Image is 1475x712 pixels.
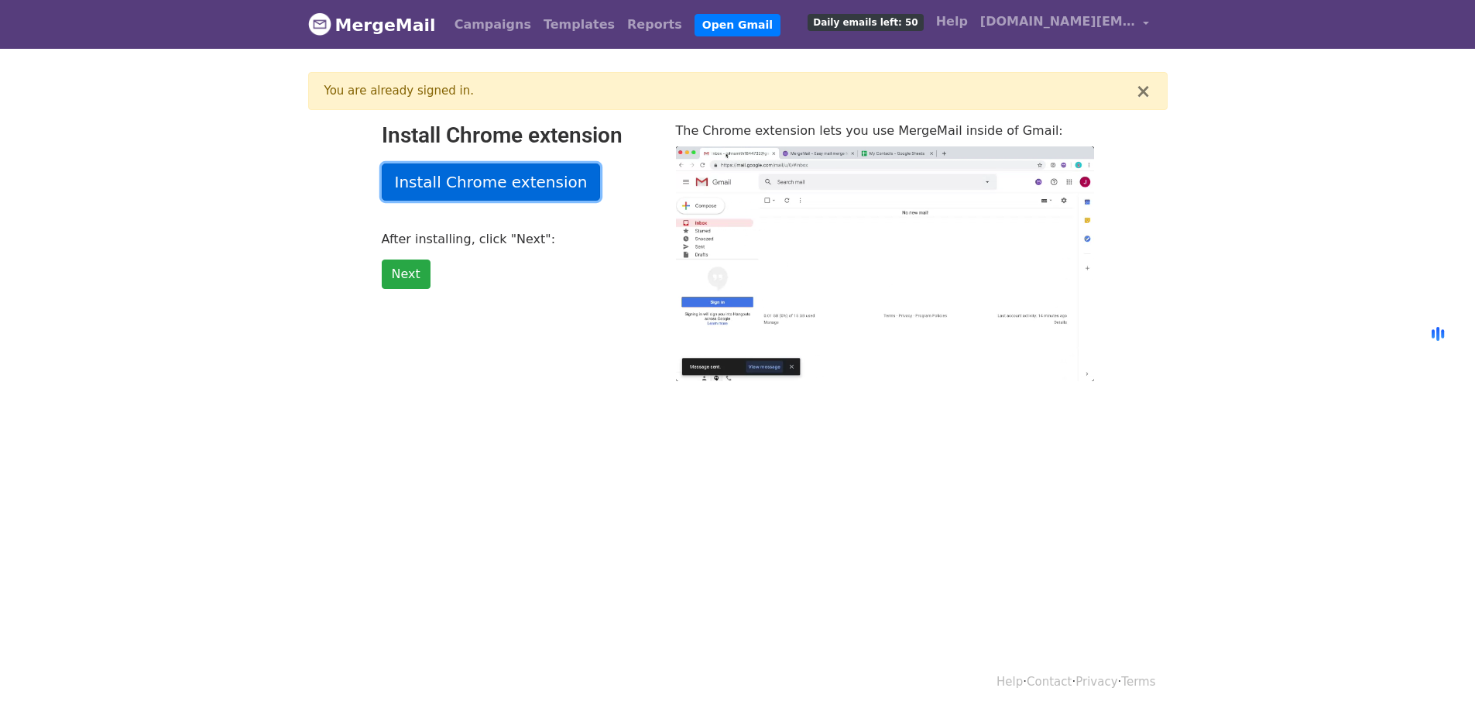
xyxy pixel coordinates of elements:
[695,14,780,36] a: Open Gmail
[537,9,621,40] a: Templates
[1075,675,1117,689] a: Privacy
[974,6,1155,43] a: [DOMAIN_NAME][EMAIL_ADDRESS][DOMAIN_NAME]
[448,9,537,40] a: Campaigns
[324,82,1136,100] div: You are already signed in.
[1121,675,1155,689] a: Terms
[1027,675,1072,689] a: Contact
[382,260,430,289] a: Next
[382,122,653,149] h2: Install Chrome extension
[308,9,436,41] a: MergeMail
[621,9,688,40] a: Reports
[1135,82,1151,101] button: ×
[808,14,923,31] span: Daily emails left: 50
[382,163,601,201] a: Install Chrome extension
[980,12,1135,31] span: [DOMAIN_NAME][EMAIL_ADDRESS][DOMAIN_NAME]
[676,122,1094,139] p: The Chrome extension lets you use MergeMail inside of Gmail:
[1398,638,1475,712] iframe: Chat Widget
[308,12,331,36] img: MergeMail logo
[801,6,929,37] a: Daily emails left: 50
[930,6,974,37] a: Help
[382,231,653,247] p: After installing, click "Next":
[996,675,1023,689] a: Help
